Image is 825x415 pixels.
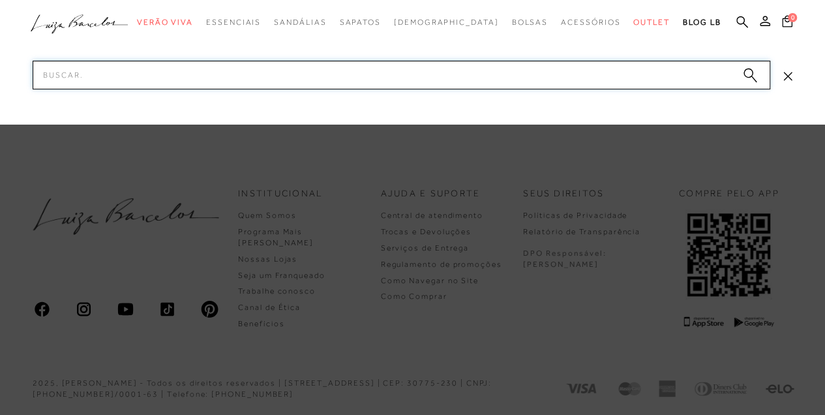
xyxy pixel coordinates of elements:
a: categoryNavScreenReaderText [339,10,380,35]
span: [DEMOGRAPHIC_DATA] [394,18,499,27]
span: Acessórios [561,18,620,27]
a: noSubCategoriesText [394,10,499,35]
span: Sapatos [339,18,380,27]
button: 0 [778,14,796,32]
a: categoryNavScreenReaderText [137,10,193,35]
a: categoryNavScreenReaderText [561,10,620,35]
span: BLOG LB [683,18,721,27]
a: categoryNavScreenReaderText [511,10,548,35]
a: categoryNavScreenReaderText [633,10,670,35]
input: Buscar. [33,61,770,89]
a: categoryNavScreenReaderText [274,10,326,35]
span: 0 [788,13,797,22]
span: Outlet [633,18,670,27]
a: categoryNavScreenReaderText [206,10,261,35]
span: Bolsas [511,18,548,27]
span: Sandálias [274,18,326,27]
a: BLOG LB [683,10,721,35]
span: Essenciais [206,18,261,27]
span: Verão Viva [137,18,193,27]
